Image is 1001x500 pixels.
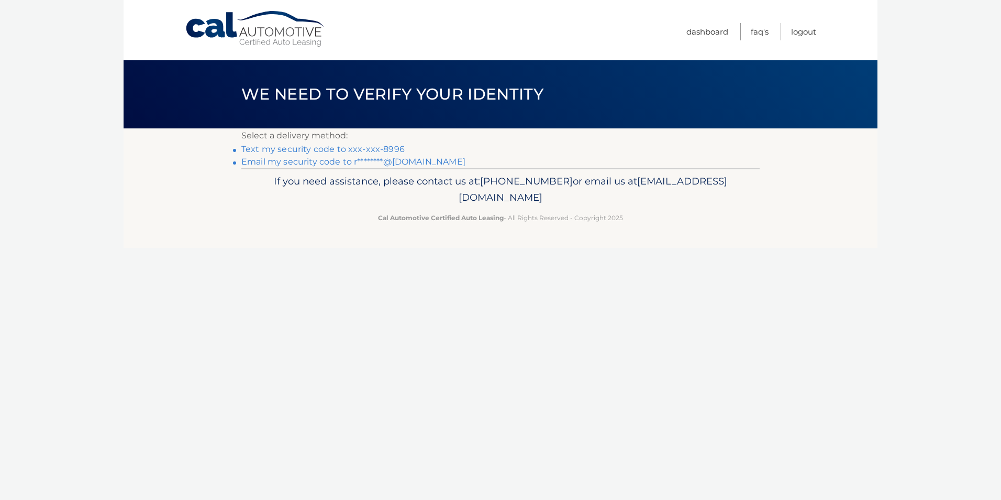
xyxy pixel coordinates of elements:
[480,175,573,187] span: [PHONE_NUMBER]
[241,157,465,167] a: Email my security code to r********@[DOMAIN_NAME]
[241,144,405,154] a: Text my security code to xxx-xxx-8996
[248,212,753,223] p: - All Rights Reserved - Copyright 2025
[791,23,816,40] a: Logout
[751,23,769,40] a: FAQ's
[686,23,728,40] a: Dashboard
[241,128,760,143] p: Select a delivery method:
[241,84,543,104] span: We need to verify your identity
[248,173,753,206] p: If you need assistance, please contact us at: or email us at
[378,214,504,222] strong: Cal Automotive Certified Auto Leasing
[185,10,326,48] a: Cal Automotive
